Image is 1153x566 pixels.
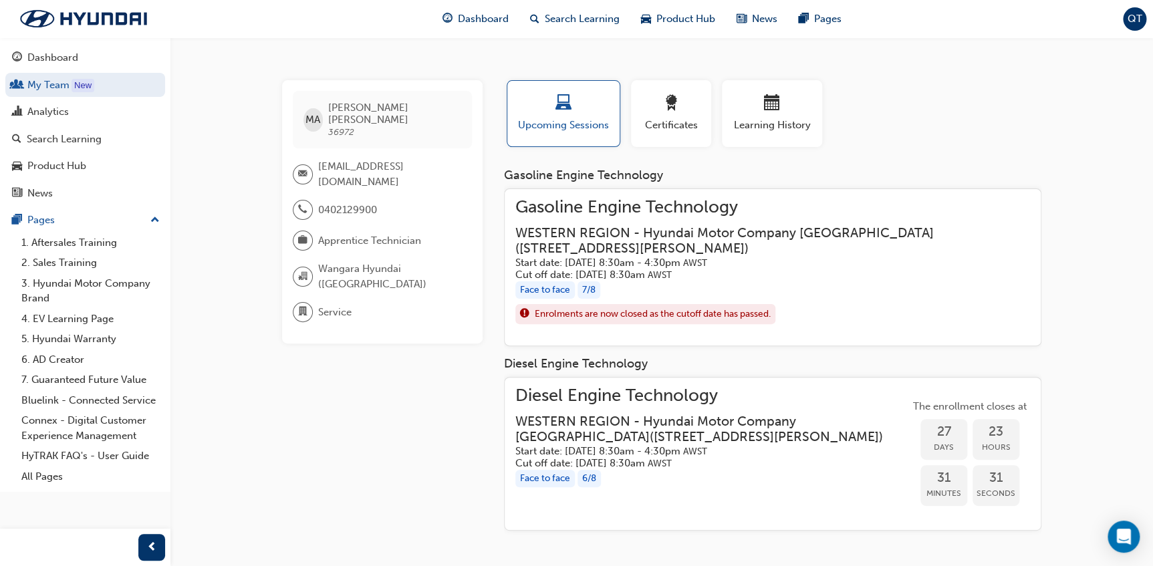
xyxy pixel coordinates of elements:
[515,225,1009,257] h3: WESTERN REGION - Hyundai Motor Company [GEOGRAPHIC_DATA] ( [STREET_ADDRESS][PERSON_NAME] )
[16,253,165,273] a: 2. Sales Training
[504,357,1041,372] div: Diesel Engine Technology
[515,388,910,404] span: Diesel Engine Technology
[631,80,711,147] button: Certificates
[683,446,707,457] span: Australian Western Standard Time AWST
[683,257,707,269] span: Australian Western Standard Time AWST
[504,168,1041,183] div: Gasoline Engine Technology
[12,80,22,92] span: people-icon
[515,257,1009,269] h5: Start date: [DATE] 8:30am - 4:30pm
[648,269,672,281] span: Australian Western Standard Time AWST
[788,5,852,33] a: pages-iconPages
[12,215,22,227] span: pages-icon
[515,414,888,445] h3: WESTERN REGION - Hyundai Motor Company [GEOGRAPHIC_DATA] ( [STREET_ADDRESS][PERSON_NAME] )
[910,399,1030,414] span: The enrollment closes at
[16,349,165,370] a: 6. AD Creator
[920,440,967,455] span: Days
[318,233,421,249] span: Apprentice Technician
[150,212,160,229] span: up-icon
[27,104,69,120] div: Analytics
[16,446,165,466] a: HyTRAK FAQ's - User Guide
[298,232,307,249] span: briefcase-icon
[752,11,777,27] span: News
[7,5,160,33] a: Trak
[764,95,780,113] span: calendar-icon
[578,281,600,299] div: 7 / 8
[515,269,1009,281] h5: Cut off date: [DATE] 8:30am
[328,126,354,138] span: 36972
[578,470,601,488] div: 6 / 8
[515,457,888,470] h5: Cut off date: [DATE] 8:30am
[973,486,1019,501] span: Seconds
[920,424,967,440] span: 27
[663,95,679,113] span: award-icon
[515,445,888,458] h5: Start date: [DATE] 8:30am - 4:30pm
[515,281,575,299] div: Face to face
[12,52,22,64] span: guage-icon
[517,118,610,133] span: Upcoming Sessions
[630,5,726,33] a: car-iconProduct Hub
[1123,7,1146,31] button: QT
[530,11,539,27] span: search-icon
[27,158,86,174] div: Product Hub
[27,50,78,65] div: Dashboard
[519,5,630,33] a: search-iconSearch Learning
[5,45,165,70] a: Dashboard
[648,458,672,469] span: Australian Western Standard Time AWST
[5,73,165,98] a: My Team
[12,134,21,146] span: search-icon
[16,329,165,349] a: 5. Hyundai Warranty
[16,410,165,446] a: Connex - Digital Customer Experience Management
[545,11,620,27] span: Search Learning
[920,470,967,486] span: 31
[732,118,812,133] span: Learning History
[27,186,53,201] div: News
[555,95,571,113] span: laptop-icon
[318,261,461,291] span: Wangara Hyundai ([GEOGRAPHIC_DATA])
[12,106,22,118] span: chart-icon
[5,181,165,206] a: News
[16,370,165,390] a: 7. Guaranteed Future Value
[442,11,453,27] span: guage-icon
[432,5,519,33] a: guage-iconDashboard
[722,80,822,147] button: Learning History
[16,233,165,253] a: 1. Aftersales Training
[298,201,307,219] span: phone-icon
[318,202,377,218] span: 0402129900
[16,309,165,329] a: 4. EV Learning Page
[328,102,461,126] span: [PERSON_NAME] [PERSON_NAME]
[16,390,165,411] a: Bluelink - Connected Service
[5,100,165,124] a: Analytics
[515,388,1030,520] a: Diesel Engine TechnologyWESTERN REGION - Hyundai Motor Company [GEOGRAPHIC_DATA]([STREET_ADDRESS]...
[507,80,620,147] button: Upcoming Sessions
[799,11,809,27] span: pages-icon
[656,11,715,27] span: Product Hub
[5,154,165,178] a: Product Hub
[515,470,575,488] div: Face to face
[1128,11,1142,27] span: QT
[27,213,55,228] div: Pages
[12,160,22,172] span: car-icon
[16,273,165,309] a: 3. Hyundai Motor Company Brand
[305,112,320,128] span: MA
[5,208,165,233] button: Pages
[298,268,307,285] span: organisation-icon
[27,132,102,147] div: Search Learning
[515,200,1030,335] a: Gasoline Engine TechnologyWESTERN REGION - Hyundai Motor Company [GEOGRAPHIC_DATA]([STREET_ADDRES...
[458,11,509,27] span: Dashboard
[920,486,967,501] span: Minutes
[737,11,747,27] span: news-icon
[726,5,788,33] a: news-iconNews
[5,127,165,152] a: Search Learning
[535,307,771,322] span: Enrolments are now closed as the cutoff date has passed.
[72,79,94,92] div: Tooltip anchor
[16,466,165,487] a: All Pages
[5,43,165,208] button: DashboardMy TeamAnalyticsSearch LearningProduct HubNews
[814,11,842,27] span: Pages
[515,200,1030,215] span: Gasoline Engine Technology
[973,424,1019,440] span: 23
[973,440,1019,455] span: Hours
[12,188,22,200] span: news-icon
[298,303,307,321] span: department-icon
[520,305,529,323] span: exclaim-icon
